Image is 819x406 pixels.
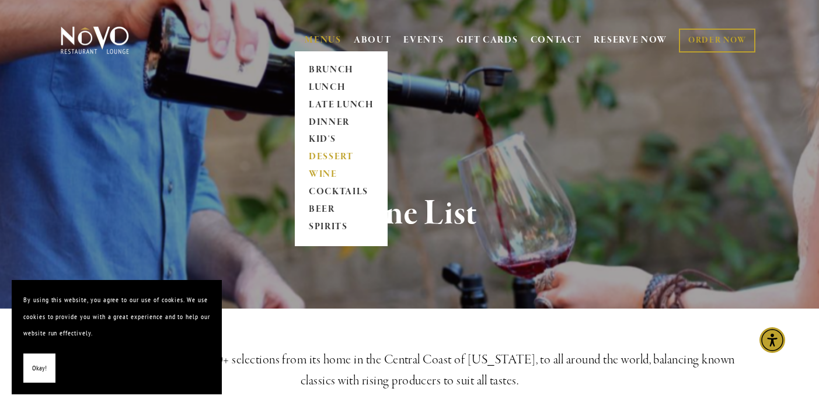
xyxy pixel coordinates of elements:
a: EVENTS [403,34,444,46]
a: BRUNCH [305,61,378,79]
a: COCKTAILS [305,184,378,201]
section: Cookie banner [12,280,222,394]
a: LATE LUNCH [305,96,378,114]
a: SPIRITS [305,219,378,236]
p: By using this website, you agree to our use of cookies. We use cookies to provide you with a grea... [23,292,210,342]
a: BEER [305,201,378,219]
a: LUNCH [305,79,378,96]
a: DESSERT [305,149,378,166]
button: Okay! [23,353,55,383]
a: CONTACT [531,29,582,51]
div: Accessibility Menu [759,327,785,353]
a: GIFT CARDS [456,29,518,51]
h3: Novo’s wine list includes 200+ selections from its home in the Central Coast of [US_STATE], to al... [79,349,740,391]
a: DINNER [305,114,378,131]
span: Okay! [32,360,47,377]
a: ORDER NOW [679,29,755,52]
a: WINE [305,166,378,184]
a: RESERVE NOW [594,29,667,51]
img: Novo Restaurant &amp; Lounge [58,26,131,55]
a: KID'S [305,131,378,149]
h1: Wine List [79,195,740,233]
a: MENUS [305,34,341,46]
a: ABOUT [354,34,392,46]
